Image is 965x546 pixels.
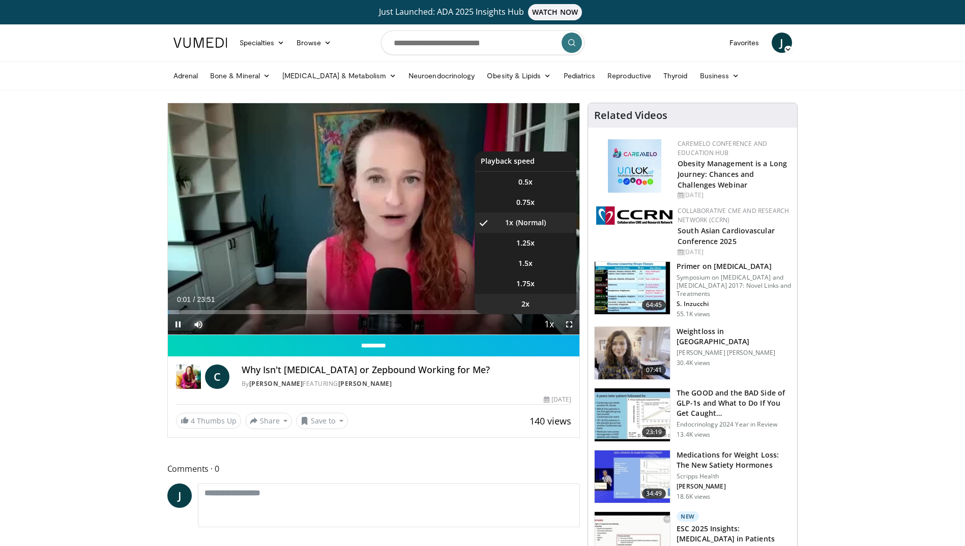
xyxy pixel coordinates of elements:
[772,33,792,53] a: J
[677,300,791,308] p: S. Inzucchi
[173,38,227,48] img: VuMedi Logo
[191,416,195,426] span: 4
[505,218,513,228] span: 1x
[290,33,337,53] a: Browse
[723,33,766,53] a: Favorites
[338,379,392,388] a: [PERSON_NAME]
[642,300,666,310] span: 64:45
[678,248,789,257] div: [DATE]
[594,388,791,442] a: 23:19 The GOOD and the BAD Side of GLP-1s and What to Do If You Get Caught… Endocrinology 2024 Ye...
[594,450,791,504] a: 34:49 Medications for Weight Loss: The New Satiety Hormones Scripps Health [PERSON_NAME] 18.6K views
[677,310,710,318] p: 55.1K views
[559,314,579,335] button: Fullscreen
[516,238,535,248] span: 1.25x
[242,365,571,376] h4: Why Isn't [MEDICAL_DATA] or Zepbound Working for Me?
[678,139,767,157] a: CaReMeLO Conference and Education Hub
[168,314,188,335] button: Pause
[594,109,667,122] h4: Related Videos
[677,482,791,491] p: [PERSON_NAME]
[601,66,657,86] a: Reproductive
[296,413,348,429] button: Save to
[677,450,791,470] h3: Medications for Weight Loss: The New Satiety Hormones
[677,349,791,357] p: [PERSON_NAME] [PERSON_NAME]
[233,33,291,53] a: Specialties
[167,66,204,86] a: Adrenal
[677,420,791,429] p: Endocrinology 2024 Year in Review
[595,388,670,441] img: 756cb5e3-da60-49d4-af2c-51c334342588.150x105_q85_crop-smart_upscale.jpg
[694,66,746,86] a: Business
[539,314,559,335] button: Playback Rate
[518,177,533,187] span: 0.5x
[642,489,666,499] span: 34:49
[677,493,710,501] p: 18.6K views
[528,4,582,20] span: WATCH NOW
[677,274,791,298] p: Symposium on [MEDICAL_DATA] and [MEDICAL_DATA] 2017: Novel Links and Treatments
[516,279,535,289] span: 1.75x
[168,103,580,335] video-js: Video Player
[176,413,241,429] a: 4 Thumbs Up
[595,262,670,315] img: 022d2313-3eaa-4549-99ac-ae6801cd1fdc.150x105_q85_crop-smart_upscale.jpg
[595,450,670,503] img: 07e42906-ef03-456f-8d15-f2a77df6705a.150x105_q85_crop-smart_upscale.jpg
[677,359,710,367] p: 30.4K views
[176,365,201,389] img: Dr. Carolynn Francavilla
[205,365,229,389] a: C
[678,206,789,224] a: Collaborative CME and Research Network (CCRN)
[595,327,670,380] img: 9983fed1-7565-45be-8934-aef1103ce6e2.150x105_q85_crop-smart_upscale.jpg
[381,31,584,55] input: Search topics, interventions
[678,191,789,200] div: [DATE]
[402,66,481,86] a: Neuroendocrinology
[516,197,535,207] span: 0.75x
[249,379,303,388] a: [PERSON_NAME]
[594,326,791,380] a: 07:41 Weightloss in [GEOGRAPHIC_DATA] [PERSON_NAME] [PERSON_NAME] 30.4K views
[242,379,571,388] div: By FEATURING
[677,261,791,271] h3: Primer on [MEDICAL_DATA]
[657,66,694,86] a: Thyroid
[481,66,557,86] a: Obesity & Lipids
[677,326,791,347] h3: Weightloss in [GEOGRAPHIC_DATA]
[544,395,571,404] div: [DATE]
[677,388,791,418] h3: The GOOD and the BAD Side of GLP-1s and What to Do If You Get Caught…
[642,427,666,437] span: 23:19
[167,483,192,508] a: J
[188,314,209,335] button: Mute
[677,511,699,522] p: New
[530,415,571,427] span: 140 views
[642,365,666,375] span: 07:41
[175,4,791,20] a: Just Launched: ADA 2025 Insights HubWATCH NOW
[594,261,791,318] a: 64:45 Primer on [MEDICAL_DATA] Symposium on [MEDICAL_DATA] and [MEDICAL_DATA] 2017: Novel Links a...
[677,472,791,480] p: Scripps Health
[168,310,580,314] div: Progress Bar
[276,66,402,86] a: [MEDICAL_DATA] & Metabolism
[193,295,195,304] span: /
[245,413,293,429] button: Share
[167,462,580,475] span: Comments 0
[197,295,215,304] span: 23:51
[521,299,530,309] span: 2x
[678,226,775,246] a: South Asian Cardiovascular Conference 2025
[678,159,787,190] a: Obesity Management is a Long Journey: Chances and Challenges Webinar
[677,431,710,439] p: 13.4K views
[204,66,276,86] a: Bone & Mineral
[177,295,191,304] span: 0:01
[608,139,661,193] img: 45df64a9-a6de-482c-8a90-ada250f7980c.png.150x105_q85_autocrop_double_scale_upscale_version-0.2.jpg
[558,66,602,86] a: Pediatrics
[596,206,672,225] img: a04ee3ba-8487-4636-b0fb-5e8d268f3737.png.150x105_q85_autocrop_double_scale_upscale_version-0.2.png
[518,258,533,268] span: 1.5x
